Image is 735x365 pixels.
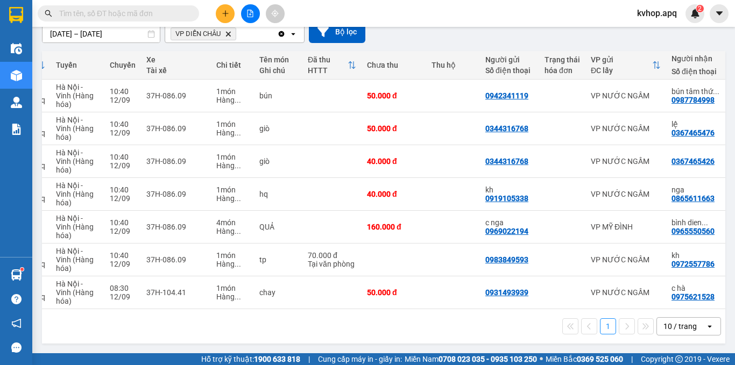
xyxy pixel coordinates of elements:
[672,96,715,104] div: 0987784998
[672,67,720,76] div: Số điện thoại
[110,128,136,137] div: 12/09
[5,58,17,111] img: logo
[110,161,136,170] div: 12/09
[672,260,715,268] div: 0972557786
[56,61,99,69] div: Tuyến
[309,21,365,43] button: Bộ lọc
[591,190,661,198] div: VP NƯỚC NGẦM
[222,10,229,17] span: plus
[20,268,24,271] sup: 1
[591,255,661,264] div: VP NƯỚC NGẦM
[216,4,235,23] button: plus
[110,218,136,227] div: 10:40
[45,10,52,17] span: search
[110,96,136,104] div: 12/09
[591,55,652,64] div: VP gửi
[577,355,623,363] strong: 0369 525 060
[11,269,22,281] img: warehouse-icon
[259,190,297,198] div: hq
[705,322,714,331] svg: open
[11,342,22,353] span: message
[201,353,300,365] span: Hỗ trợ kỹ thuật:
[485,194,528,203] div: 0919105338
[485,91,528,100] div: 0942341119
[11,124,22,135] img: solution-icon
[235,227,241,235] span: ...
[367,91,421,100] div: 50.000 đ
[672,194,715,203] div: 0865611663
[146,288,206,297] div: 37H-104.41
[259,288,297,297] div: chay
[485,218,534,227] div: c nga
[672,292,715,301] div: 0975621528
[146,55,206,64] div: Xe
[235,292,241,301] span: ...
[110,194,136,203] div: 12/09
[259,157,297,166] div: giò
[675,355,683,363] span: copyright
[405,353,537,365] span: Miền Nam
[271,10,279,17] span: aim
[216,153,249,161] div: 1 món
[110,185,136,194] div: 10:40
[110,120,136,128] div: 10:40
[485,124,528,133] div: 0344316768
[672,54,720,63] div: Người nhận
[110,153,136,161] div: 10:40
[216,251,249,260] div: 1 món
[672,251,720,260] div: kh
[146,66,206,75] div: Tài xế
[146,91,206,100] div: 37H-086.09
[545,66,580,75] div: hóa đơn
[238,28,239,39] input: Selected VP DIỄN CHÂU.
[110,227,136,235] div: 12/09
[110,61,136,69] div: Chuyến
[241,4,260,23] button: file-add
[663,321,697,332] div: 10 / trang
[672,128,715,137] div: 0367465476
[259,223,297,231] div: QUẢ
[216,185,249,194] div: 1 món
[259,91,297,100] div: bún
[545,55,580,64] div: Trạng thái
[318,353,402,365] span: Cung cấp máy in - giấy in:
[308,66,348,75] div: HTTT
[367,157,421,166] div: 40.000 đ
[591,223,661,231] div: VP MỸ ĐÌNH
[367,288,421,297] div: 50.000 đ
[11,318,22,328] span: notification
[216,128,249,137] div: Hàng thông thường
[146,124,206,133] div: 37H-086.09
[698,5,702,12] span: 2
[485,185,534,194] div: kh
[146,255,206,264] div: 37H-086.09
[235,260,241,268] span: ...
[713,87,719,96] span: ...
[308,251,356,260] div: 70.000 đ
[672,284,720,292] div: c hà
[216,120,249,128] div: 1 món
[110,87,136,96] div: 10:40
[235,128,241,137] span: ...
[259,66,297,75] div: Ghi chú
[308,55,348,64] div: Đã thu
[11,294,22,304] span: question-circle
[56,214,94,240] span: Hà Nội - Vinh (Hàng hóa)
[308,260,356,268] div: Tại văn phòng
[56,247,94,273] span: Hà Nội - Vinh (Hàng hóa)
[715,9,724,18] span: caret-down
[485,227,528,235] div: 0969022194
[367,190,421,198] div: 40.000 đ
[702,218,708,227] span: ...
[216,218,249,227] div: 4 món
[277,30,286,38] svg: Clear all
[308,353,310,365] span: |
[367,61,421,69] div: Chưa thu
[672,120,720,128] div: lệ
[235,161,241,170] span: ...
[259,124,297,133] div: giò
[485,66,534,75] div: Số điện thoại
[110,292,136,301] div: 12/09
[485,288,528,297] div: 0931493939
[254,355,300,363] strong: 1900 633 818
